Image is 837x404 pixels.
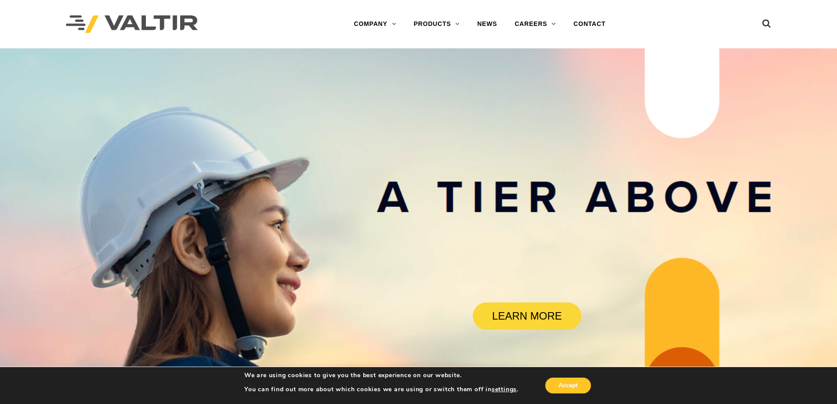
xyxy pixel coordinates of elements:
img: Valtir [66,15,198,33]
a: NEWS [468,15,506,33]
a: PRODUCTS [405,15,468,33]
button: settings [492,386,517,393]
a: CAREERS [506,15,565,33]
a: LEARN MORE [473,302,581,330]
button: Accept [545,378,591,393]
a: CONTACT [565,15,614,33]
a: COMPANY [345,15,405,33]
p: We are using cookies to give you the best experience on our website. [244,371,518,379]
p: You can find out more about which cookies we are using or switch them off in . [244,386,518,393]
